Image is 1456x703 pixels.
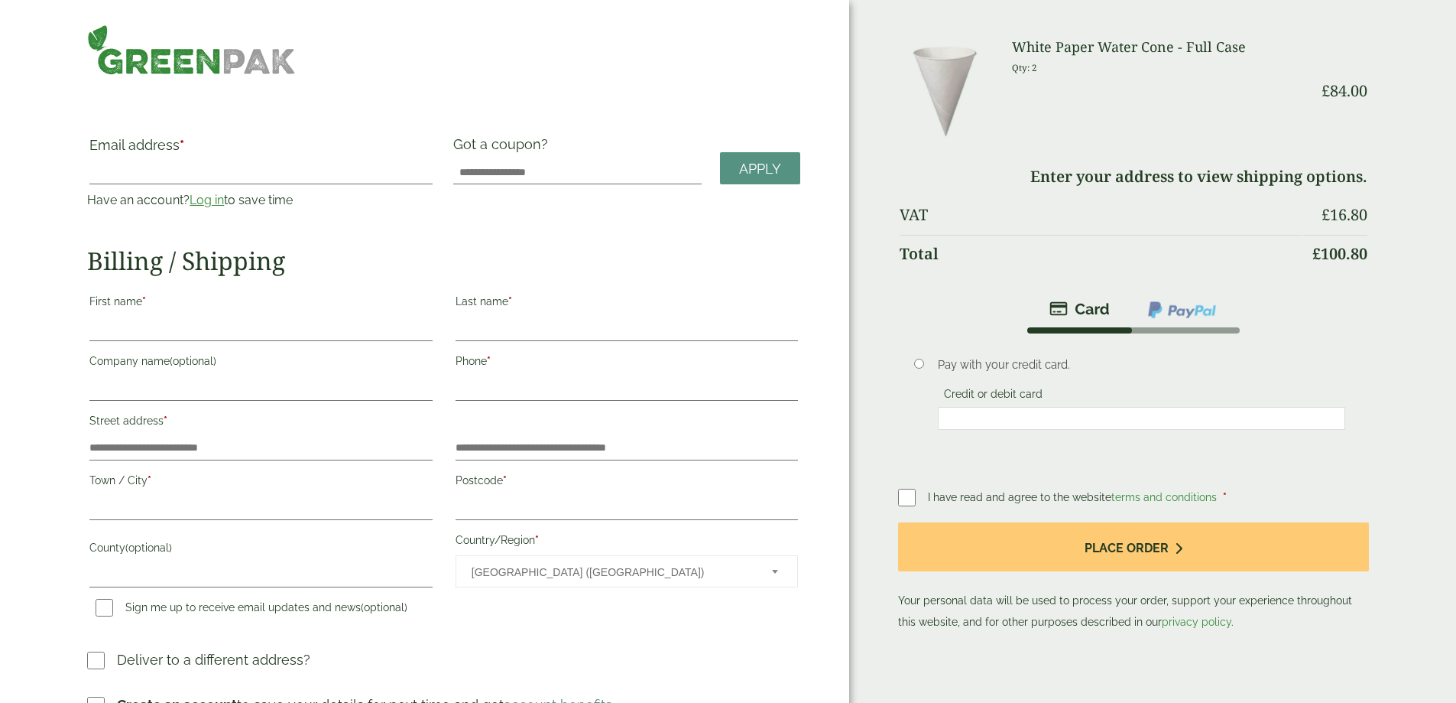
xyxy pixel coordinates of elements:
a: Log in [190,193,224,207]
abbr: required [142,295,146,308]
label: Credit or debit card [938,388,1049,405]
small: Qty: 2 [1012,62,1037,73]
label: Email address [89,138,432,160]
p: Have an account? to save time [87,191,434,210]
bdi: 84.00 [1321,80,1367,101]
span: Apply [739,161,781,177]
abbr: required [1223,491,1227,503]
button: Place order [898,522,1368,572]
th: Total [900,235,1301,272]
iframe: Secure card payment input frame [942,412,1341,425]
abbr: required [508,295,512,308]
span: Country/Region [456,555,798,587]
abbr: required [164,415,167,427]
p: Your personal data will be used to process your order, support your experience throughout this we... [898,522,1368,633]
p: Pay with your credit card. [938,356,1345,373]
a: terms and conditions [1111,491,1217,503]
td: Enter your address to view shipping options. [900,158,1367,195]
label: County [89,537,432,563]
a: privacy policy [1162,616,1231,628]
abbr: required [503,474,507,487]
input: Sign me up to receive email updates and news(optional) [96,599,113,617]
th: VAT [900,197,1301,233]
abbr: required [535,534,539,546]
label: Town / City [89,470,432,496]
label: Phone [456,350,798,376]
bdi: 100.80 [1312,243,1367,264]
span: £ [1312,243,1321,264]
label: Got a coupon? [453,136,554,160]
abbr: required [487,355,491,367]
abbr: required [148,474,151,487]
abbr: required [180,137,184,153]
span: United Kingdom (UK) [472,556,751,588]
label: Street address [89,410,432,436]
label: Sign me up to receive email updates and news [89,601,413,618]
label: Company name [89,350,432,376]
bdi: 16.80 [1321,204,1367,225]
label: Country/Region [456,529,798,555]
img: GreenPak Supplies [87,24,296,75]
label: Last name [456,291,798,317]
a: Apply [720,152,800,185]
label: Postcode [456,470,798,496]
img: stripe.png [1049,300,1110,318]
img: ppcp-gateway.png [1146,300,1218,320]
label: First name [89,291,432,317]
p: Deliver to a different address? [117,649,310,670]
span: I have read and agree to the website [928,491,1220,503]
h2: Billing / Shipping [87,246,800,275]
span: £ [1321,80,1330,101]
h3: White Paper Water Cone - Full Case [1012,39,1302,56]
span: (optional) [170,355,216,367]
span: £ [1321,204,1330,225]
span: (optional) [125,542,172,554]
span: (optional) [361,601,407,613]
